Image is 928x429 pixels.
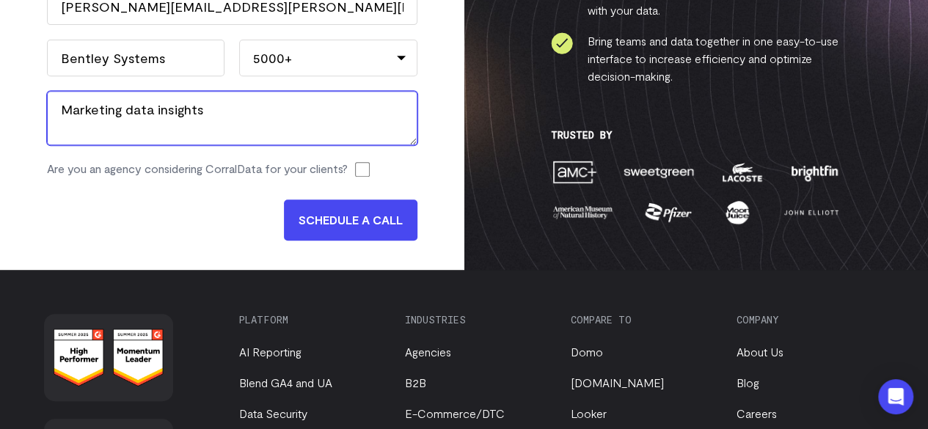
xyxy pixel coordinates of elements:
a: Domo [571,345,603,359]
a: Data Security [239,406,307,420]
div: 5000+ [239,40,417,76]
input: SCHEDULE A CALL [284,199,417,241]
a: Careers [736,406,776,420]
li: Bring teams and data together in one easy-to-use interface to increase efficiency and optimize de... [551,32,841,85]
a: Agencies [405,345,451,359]
div: Open Intercom Messenger [878,379,913,414]
a: B2B [405,375,426,389]
a: Blog [736,375,759,389]
a: E-Commerce/DTC [405,406,505,420]
a: [DOMAIN_NAME] [571,375,664,389]
h3: Trusted By [551,129,841,141]
a: Looker [571,406,607,420]
h3: Platform [239,314,387,326]
a: Blend GA4 and UA [239,375,332,389]
h3: Company [736,314,884,326]
a: About Us [736,345,783,359]
h3: Industries [405,314,553,326]
input: Company name [47,40,224,76]
a: AI Reporting [239,345,302,359]
h3: Compare to [571,314,719,326]
label: Are you an agency considering CorralData for your clients? [47,160,348,177]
